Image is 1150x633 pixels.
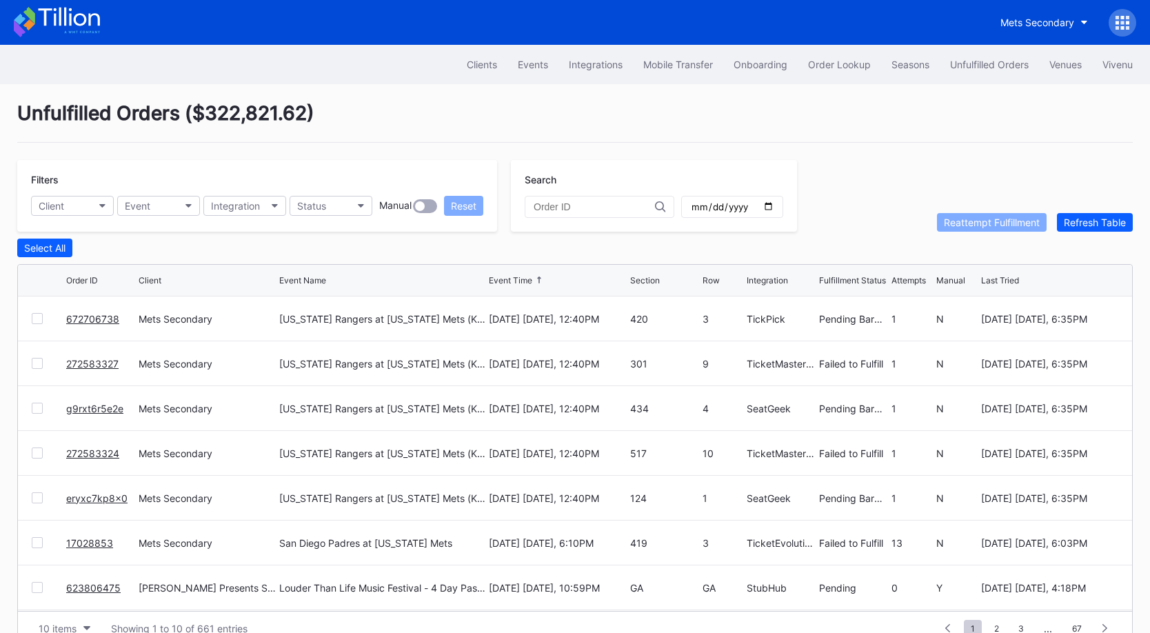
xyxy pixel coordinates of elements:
[66,275,98,285] div: Order ID
[279,313,485,325] div: [US_STATE] Rangers at [US_STATE] Mets (Kids Color-In Lunchbox Giveaway)
[703,492,744,504] div: 1
[703,275,720,285] div: Row
[489,313,626,325] div: [DATE] [DATE], 12:40PM
[747,582,816,594] div: StubHub
[936,313,978,325] div: N
[279,492,485,504] div: [US_STATE] Rangers at [US_STATE] Mets (Kids Color-In Lunchbox Giveaway)
[451,200,476,212] div: Reset
[379,199,412,213] div: Manual
[17,101,1133,143] div: Unfulfilled Orders ( $322,821.62 )
[31,196,114,216] button: Client
[444,196,483,216] button: Reset
[66,403,123,414] a: g9rxt6r5e2e
[1102,59,1133,70] div: Vivenu
[747,403,816,414] div: SeatGeek
[747,448,816,459] div: TicketMasterResale
[139,403,276,414] div: Mets Secondary
[525,174,783,185] div: Search
[630,275,660,285] div: Section
[936,537,978,549] div: N
[819,313,888,325] div: Pending Barcode Validation
[808,59,871,70] div: Order Lookup
[630,537,699,549] div: 419
[981,275,1019,285] div: Last Tried
[66,582,121,594] a: 623806475
[1000,17,1074,28] div: Mets Secondary
[630,492,699,504] div: 124
[139,358,276,370] div: Mets Secondary
[211,200,260,212] div: Integration
[981,403,1118,414] div: [DATE] [DATE], 6:35PM
[24,242,65,254] div: Select All
[990,10,1098,35] button: Mets Secondary
[881,52,940,77] button: Seasons
[31,174,483,185] div: Filters
[139,492,276,504] div: Mets Secondary
[279,275,326,285] div: Event Name
[633,52,723,77] button: Mobile Transfer
[279,403,485,414] div: [US_STATE] Rangers at [US_STATE] Mets (Kids Color-In Lunchbox Giveaway)
[819,448,888,459] div: Failed to Fulfill
[279,358,485,370] div: [US_STATE] Rangers at [US_STATE] Mets (Kids Color-In Lunchbox Giveaway)
[643,59,713,70] div: Mobile Transfer
[703,537,744,549] div: 3
[139,275,161,285] div: Client
[1039,52,1092,77] button: Venues
[467,59,497,70] div: Clients
[279,537,452,549] div: San Diego Padres at [US_STATE] Mets
[569,59,623,70] div: Integrations
[489,275,532,285] div: Event Time
[66,448,119,459] a: 272583324
[747,492,816,504] div: SeatGeek
[937,213,1047,232] button: Reattempt Fulfillment
[66,537,113,549] a: 17028853
[203,196,286,216] button: Integration
[507,52,558,77] button: Events
[489,582,626,594] div: [DATE] [DATE], 10:59PM
[456,52,507,77] button: Clients
[819,582,888,594] div: Pending
[891,537,933,549] div: 13
[703,448,744,459] div: 10
[981,313,1118,325] div: [DATE] [DATE], 6:35PM
[798,52,881,77] a: Order Lookup
[981,358,1118,370] div: [DATE] [DATE], 6:35PM
[891,403,933,414] div: 1
[891,275,926,285] div: Attempts
[936,275,965,285] div: Manual
[518,59,548,70] div: Events
[139,448,276,459] div: Mets Secondary
[936,358,978,370] div: N
[139,582,276,594] div: [PERSON_NAME] Presents Secondary
[1057,213,1133,232] button: Refresh Table
[747,537,816,549] div: TicketEvolution
[534,201,655,212] input: Order ID
[747,313,816,325] div: TickPick
[936,582,978,594] div: Y
[981,448,1118,459] div: [DATE] [DATE], 6:35PM
[279,448,485,459] div: [US_STATE] Rangers at [US_STATE] Mets (Kids Color-In Lunchbox Giveaway)
[66,313,119,325] a: 672706738
[290,196,372,216] button: Status
[940,52,1039,77] button: Unfulfilled Orders
[723,52,798,77] button: Onboarding
[950,59,1029,70] div: Unfulfilled Orders
[279,582,485,594] div: Louder Than Life Music Festival - 4 Day Pass (9/18 - 9/21)
[891,492,933,504] div: 1
[891,59,929,70] div: Seasons
[489,448,626,459] div: [DATE] [DATE], 12:40PM
[936,403,978,414] div: N
[981,537,1118,549] div: [DATE] [DATE], 6:03PM
[1092,52,1143,77] button: Vivenu
[558,52,633,77] button: Integrations
[747,358,816,370] div: TicketMasterResale
[630,448,699,459] div: 517
[703,582,744,594] div: GA
[981,582,1118,594] div: [DATE] [DATE], 4:18PM
[630,582,699,594] div: GA
[891,582,933,594] div: 0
